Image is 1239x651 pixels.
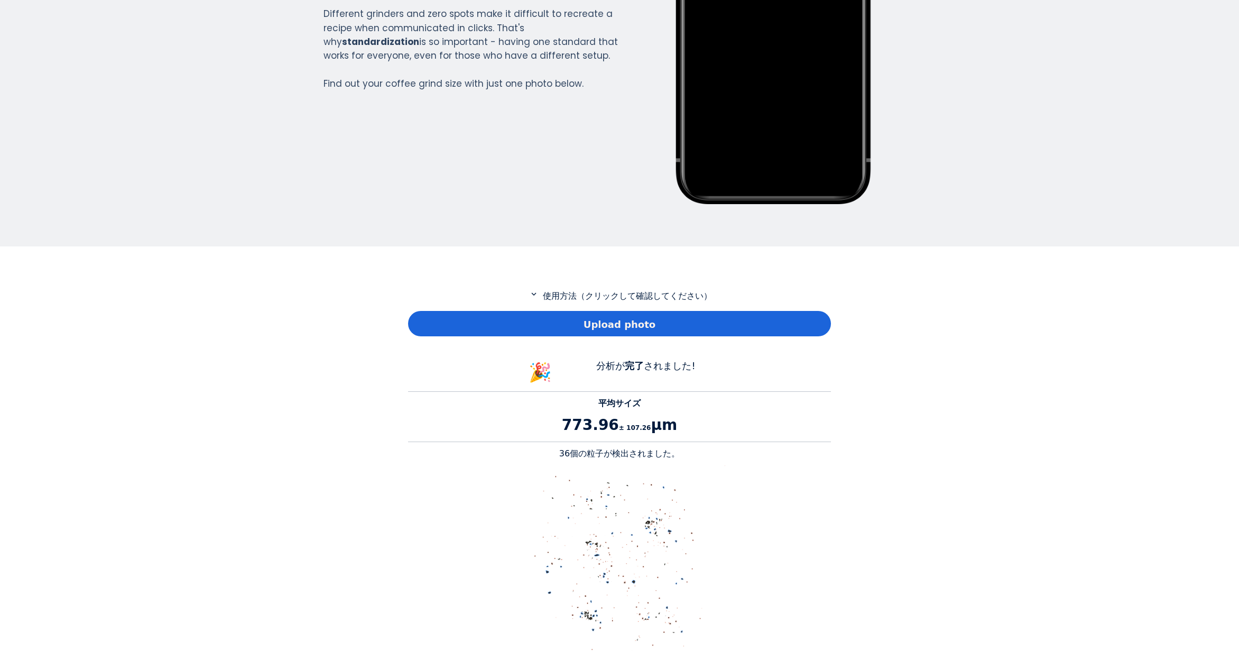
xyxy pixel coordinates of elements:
[625,360,644,371] b: 完了
[408,289,831,302] p: 使用方法（クリックして確認してください）
[529,362,552,383] span: 🎉
[619,424,651,432] span: ± 107.26
[408,414,831,436] p: 773.96 μm
[408,397,831,410] p: 平均サイズ
[342,35,419,48] strong: standardization
[567,359,725,387] div: 分析が されました!
[408,447,831,460] p: 36個の粒子が検出されました。
[584,317,655,332] span: Upload photo
[528,289,540,299] mat-icon: expand_more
